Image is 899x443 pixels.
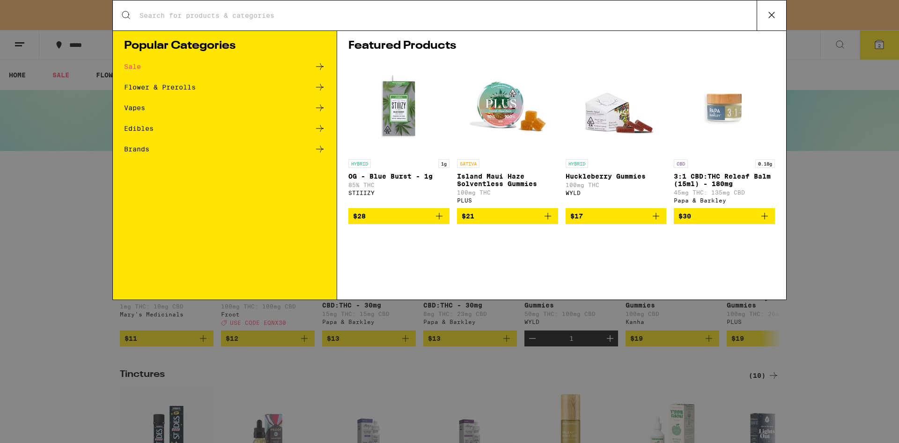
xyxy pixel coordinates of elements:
[438,159,449,168] p: 1g
[348,173,449,180] p: OG - Blue Burst - 1g
[674,61,775,208] a: Open page for 3:1 CBD:THC Releaf Balm (15ml) - 180mg from Papa & Barkley
[570,212,583,220] span: $17
[457,189,558,195] p: 100mg THC
[457,173,558,188] p: Island Maui Haze Solventless Gummies
[124,123,325,134] a: Edibles
[348,190,449,196] div: STIIIZY
[348,40,775,52] h1: Featured Products
[124,146,149,152] div: Brands
[352,61,446,155] img: STIIIZY - OG - Blue Burst - 1g
[566,208,667,224] button: Add to bag
[461,61,554,155] img: PLUS - Island Maui Haze Solventless Gummies
[566,190,667,196] div: WYLD
[348,61,449,208] a: Open page for OG - Blue Burst - 1g from STIIIZY
[674,189,775,195] p: 45mg THC: 135mg CBD
[566,61,667,208] a: Open page for Huckleberry Gummies from WYLD
[124,40,325,52] h1: Popular Categories
[124,84,196,90] div: Flower & Prerolls
[678,212,691,220] span: $30
[457,159,479,168] p: SATIVA
[0,0,511,68] button: Redirect to URL
[353,212,366,220] span: $28
[566,182,667,188] p: 100mg THC
[124,61,325,72] a: Sale
[674,173,775,188] p: 3:1 CBD:THC Releaf Balm (15ml) - 180mg
[124,102,325,113] a: Vapes
[566,159,588,168] p: HYBRID
[674,197,775,203] div: Papa & Barkley
[124,125,154,132] div: Edibles
[124,143,325,155] a: Brands
[566,173,667,180] p: Huckleberry Gummies
[457,197,558,203] div: PLUS
[678,61,771,155] img: Papa & Barkley - 3:1 CBD:THC Releaf Balm (15ml) - 180mg
[457,61,558,208] a: Open page for Island Maui Haze Solventless Gummies from PLUS
[674,159,688,168] p: CBD
[755,159,775,168] p: 0.18g
[674,208,775,224] button: Add to bag
[348,208,449,224] button: Add to bag
[462,212,474,220] span: $21
[139,11,757,20] input: Search for products & categories
[457,208,558,224] button: Add to bag
[124,63,141,70] div: Sale
[348,182,449,188] p: 85% THC
[569,61,663,155] img: WYLD - Huckleberry Gummies
[124,105,145,111] div: Vapes
[6,7,67,14] span: Hi. Need any help?
[124,82,325,93] a: Flower & Prerolls
[348,159,371,168] p: HYBRID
